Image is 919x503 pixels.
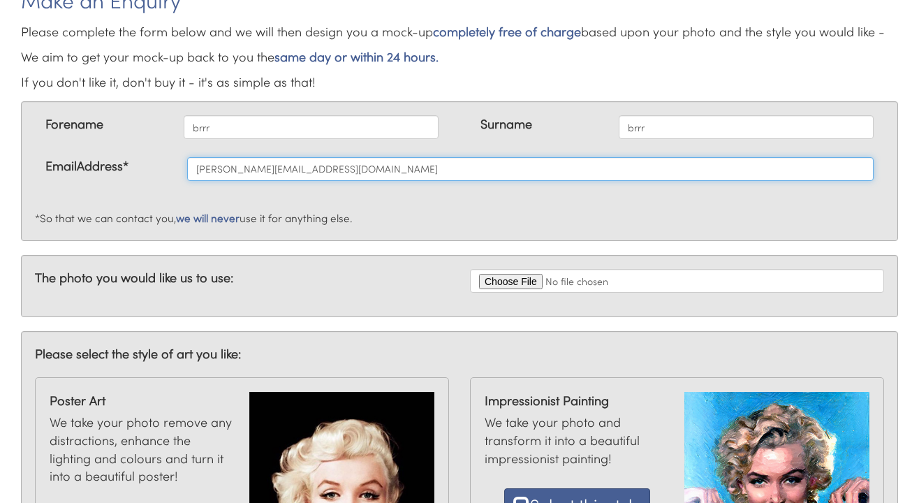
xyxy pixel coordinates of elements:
[35,269,233,286] strong: The photo you would like us to use:
[433,23,581,40] em: completely free of charge
[35,211,353,225] small: *So that we can contact you, use it for anything else.
[35,345,241,362] strong: Please select the style of art you like:
[480,115,532,133] label: Surname
[21,19,898,94] p: Please complete the form below and we will then design you a mock-up based upon your photo and th...
[45,157,128,175] label: EmailAddress*
[274,48,439,65] em: same day or within 24 hours.
[176,211,240,225] em: we will never
[45,115,103,133] label: Forename
[50,392,235,410] strong: Poster Art
[485,392,670,410] strong: Impressionist Painting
